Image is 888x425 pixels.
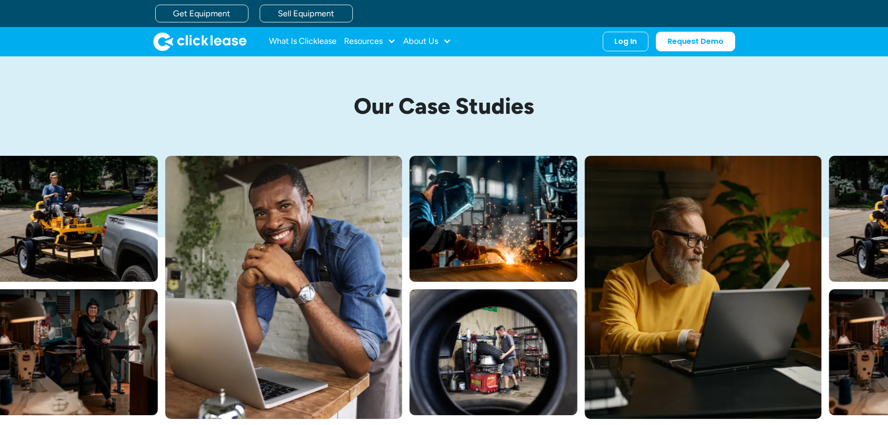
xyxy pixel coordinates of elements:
[585,156,821,419] img: Bearded man in yellow sweter typing on his laptop while sitting at his desk
[155,5,248,22] a: Get Equipment
[614,37,637,46] div: Log In
[409,289,577,415] img: A man fitting a new tire on a rim
[269,32,337,51] a: What Is Clicklease
[165,156,402,419] img: A smiling man in a blue shirt and apron leaning over a table with a laptop
[153,32,247,51] a: home
[409,156,577,282] img: A welder in a large mask working on a large pipe
[225,94,663,118] h1: Our Case Studies
[403,32,451,51] div: About Us
[656,32,735,51] a: Request Demo
[344,32,396,51] div: Resources
[153,32,247,51] img: Clicklease logo
[260,5,353,22] a: Sell Equipment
